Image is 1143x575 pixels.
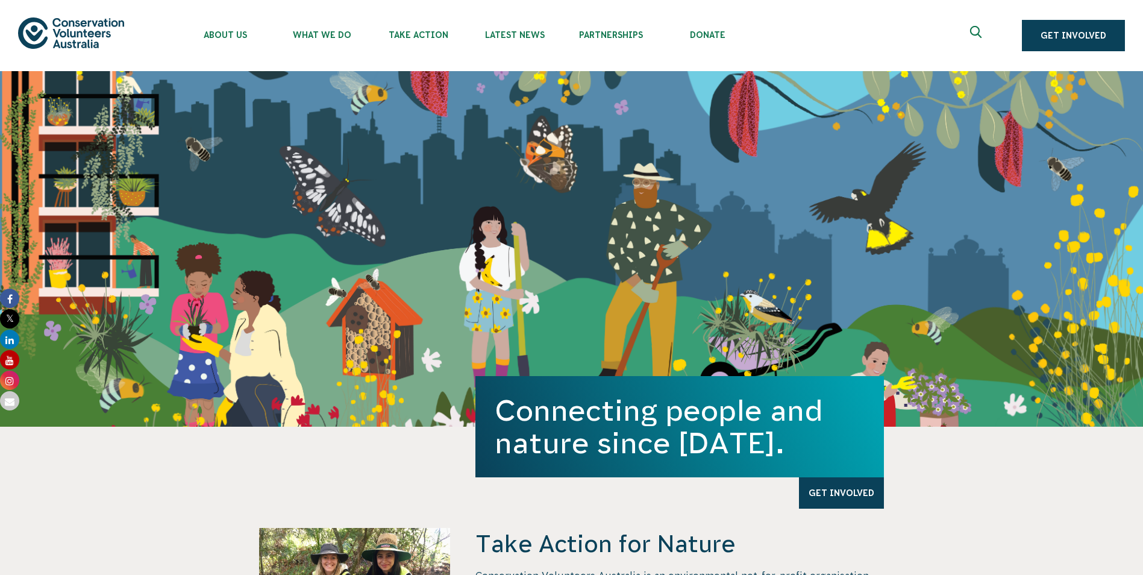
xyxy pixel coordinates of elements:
span: Donate [659,30,756,40]
button: Expand search box Close search box [963,21,992,50]
span: Take Action [370,30,466,40]
span: Expand search box [970,26,985,45]
span: Latest News [466,30,563,40]
a: Get Involved [799,477,884,509]
h1: Connecting people and nature since [DATE]. [495,394,865,459]
img: logo.svg [18,17,124,48]
a: Get Involved [1022,20,1125,51]
h4: Take Action for Nature [475,528,884,559]
span: About Us [177,30,274,40]
span: What We Do [274,30,370,40]
span: Partnerships [563,30,659,40]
